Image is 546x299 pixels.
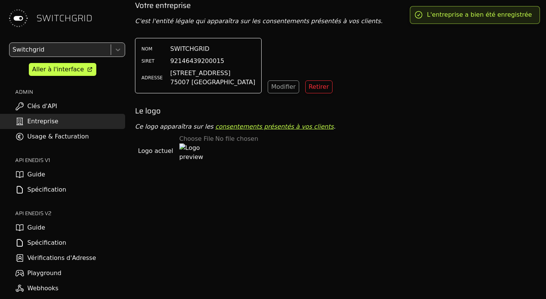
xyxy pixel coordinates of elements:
[141,46,164,52] label: NOM
[271,82,296,91] div: Modifier
[305,80,333,93] button: Retirer
[29,63,96,76] a: Aller à l'interface
[170,57,224,66] span: 92146439200015
[135,105,540,116] h2: Le logo
[135,17,540,26] p: C'est l'entité légale qui apparaîtra sur les consentements présentés à vos clients.
[309,82,329,91] div: Retirer
[179,143,204,168] img: Logo preview
[141,75,164,81] label: ADRESSE
[32,65,84,74] div: Aller à l'interface
[215,123,334,130] a: consentements présentés à vos clients
[135,122,540,131] p: Ce logo apparaîtra sur les .
[170,44,209,54] span: SWITCHGRID
[15,209,125,217] h2: API ENEDIS v2
[141,58,164,64] label: SIRET
[6,6,30,30] img: Switchgrid Logo
[170,78,255,87] span: 75007 [GEOGRAPHIC_DATA]
[170,69,255,78] span: [STREET_ADDRESS]
[36,12,93,24] span: SWITCHGRID
[15,88,125,96] h2: ADMIN
[427,11,532,19] div: L'entreprise a bien été enregistrée
[268,80,299,93] button: Modifier
[138,146,173,156] span: Logo actuel
[15,156,125,164] h2: API ENEDIS v1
